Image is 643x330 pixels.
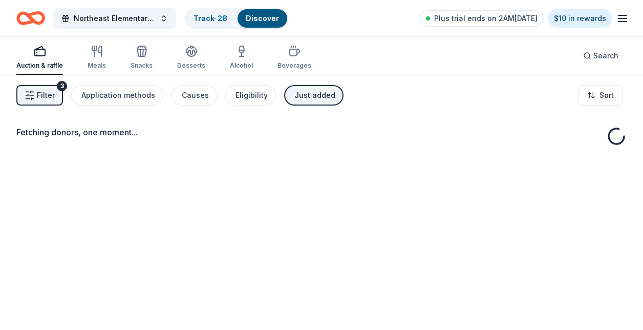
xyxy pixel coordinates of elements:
div: Alcohol [230,61,253,70]
div: Eligibility [235,89,268,101]
button: Desserts [177,41,205,75]
a: Track· 28 [194,14,227,23]
span: Filter [37,89,55,101]
a: Discover [246,14,279,23]
div: Beverages [277,61,311,70]
button: Search [575,46,627,66]
button: Auction & raffle [16,41,63,75]
button: Eligibility [225,85,276,106]
span: Northeast Elementary School Fall Festival [74,12,156,25]
span: Search [593,50,618,62]
button: Sort [578,85,623,106]
div: Snacks [131,61,153,70]
button: Track· 28Discover [184,8,288,29]
div: Auction & raffle [16,61,63,70]
button: Just added [284,85,344,106]
button: Beverages [277,41,311,75]
button: Causes [172,85,217,106]
button: Meals [88,41,106,75]
button: Snacks [131,41,153,75]
div: Meals [88,61,106,70]
div: Application methods [81,89,155,101]
div: 3 [57,81,67,91]
div: Fetching donors, one moment... [16,126,627,138]
a: Plus trial ends on 2AM[DATE] [420,10,544,27]
div: Just added [294,89,335,101]
span: Plus trial ends on 2AM[DATE] [434,12,538,25]
a: $10 in rewards [548,9,612,28]
button: Alcohol [230,41,253,75]
button: Filter3 [16,85,63,106]
button: Application methods [71,85,163,106]
div: Desserts [177,61,205,70]
div: Causes [182,89,209,101]
a: Home [16,6,45,30]
span: Sort [599,89,614,101]
button: Northeast Elementary School Fall Festival [53,8,176,29]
